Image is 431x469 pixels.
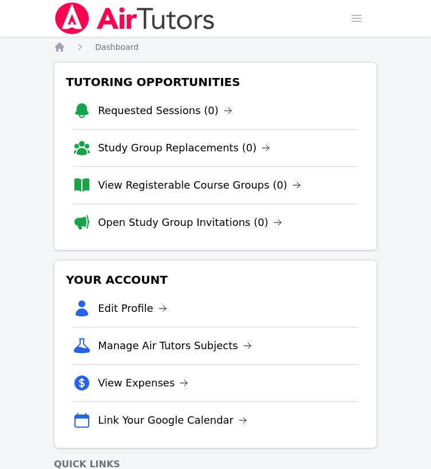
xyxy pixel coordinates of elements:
span: Dashboard [95,42,139,52]
a: Study Group Replacements (0) [98,140,270,156]
a: Requested Sessions (0) [98,103,232,119]
a: Dashboard [95,41,139,53]
a: Link Your Google Calendar [98,412,247,428]
a: View Registerable Course Groups (0) [98,177,301,193]
h3: Your Account [64,269,367,290]
a: Open Study Group Invitations (0) [98,214,282,230]
a: Manage Air Tutors Subjects [98,338,252,354]
nav: Breadcrumb [54,41,377,53]
a: Edit Profile [98,300,167,316]
a: View Expenses [98,375,188,391]
img: Air Tutors [54,2,216,34]
h3: Tutoring Opportunities [64,72,367,92]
